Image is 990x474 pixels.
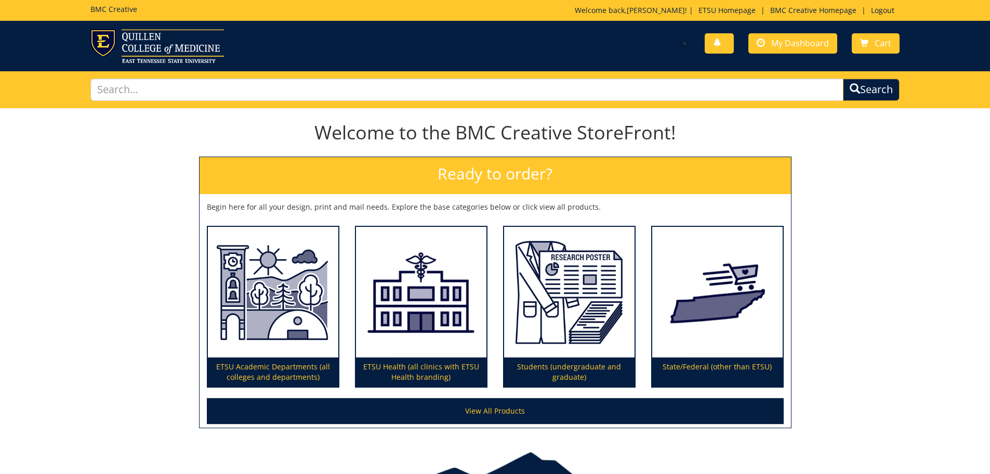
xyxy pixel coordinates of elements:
a: Logout [866,5,900,15]
p: Welcome back, ! | | | [575,5,900,16]
img: ETSU logo [90,29,224,63]
p: ETSU Academic Departments (all colleges and departments) [208,357,338,387]
h5: BMC Creative [90,5,137,13]
a: My Dashboard [748,33,837,54]
img: ETSU Health (all clinics with ETSU Health branding) [356,227,486,358]
p: State/Federal (other than ETSU) [652,357,783,387]
input: Search... [90,79,844,101]
button: Search [843,79,900,101]
p: Students (undergraduate and graduate) [504,357,635,387]
h1: Welcome to the BMC Creative StoreFront! [199,122,791,143]
p: ETSU Health (all clinics with ETSU Health branding) [356,357,486,387]
h2: Ready to order? [200,157,791,194]
img: State/Federal (other than ETSU) [652,227,783,358]
a: State/Federal (other than ETSU) [652,227,783,387]
a: Students (undergraduate and graduate) [504,227,635,387]
img: ETSU Academic Departments (all colleges and departments) [208,227,338,358]
a: [PERSON_NAME] [627,5,685,15]
img: Students (undergraduate and graduate) [504,227,635,358]
span: My Dashboard [771,37,829,49]
a: Cart [852,33,900,54]
p: Begin here for all your design, print and mail needs. Explore the base categories below or click ... [207,202,784,212]
a: View All Products [207,398,784,424]
a: ETSU Homepage [693,5,761,15]
a: BMC Creative Homepage [765,5,862,15]
a: ETSU Health (all clinics with ETSU Health branding) [356,227,486,387]
span: Cart [875,37,891,49]
a: ETSU Academic Departments (all colleges and departments) [208,227,338,387]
